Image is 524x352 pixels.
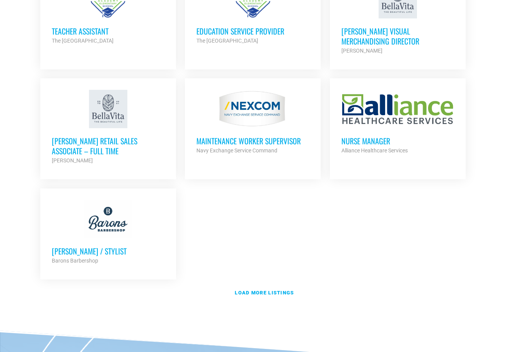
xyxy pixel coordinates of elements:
[52,136,165,156] h3: [PERSON_NAME] Retail Sales Associate – Full Time
[52,258,98,264] strong: Barons Barbershop
[341,48,382,54] strong: [PERSON_NAME]
[52,38,114,44] strong: The [GEOGRAPHIC_DATA]
[341,136,454,146] h3: Nurse Manager
[196,147,277,154] strong: Navy Exchange Service Command
[36,284,488,302] a: Load more listings
[341,147,408,154] strong: Alliance Healthcare Services
[52,157,93,164] strong: [PERSON_NAME]
[196,26,309,36] h3: Education Service Provider
[52,26,165,36] h3: Teacher Assistant
[196,136,309,146] h3: MAINTENANCE WORKER SUPERVISOR
[330,78,466,167] a: Nurse Manager Alliance Healthcare Services
[196,38,258,44] strong: The [GEOGRAPHIC_DATA]
[341,26,454,46] h3: [PERSON_NAME] Visual Merchandising Director
[52,246,165,256] h3: [PERSON_NAME] / Stylist
[235,290,294,296] strong: Load more listings
[40,78,176,177] a: [PERSON_NAME] Retail Sales Associate – Full Time [PERSON_NAME]
[185,78,321,167] a: MAINTENANCE WORKER SUPERVISOR Navy Exchange Service Command
[40,188,176,277] a: [PERSON_NAME] / Stylist Barons Barbershop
